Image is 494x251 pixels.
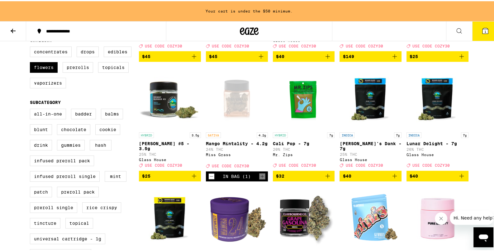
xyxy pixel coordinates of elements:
label: Infused Preroll Single [30,170,100,180]
label: Infused Preroll Pack [30,154,94,165]
p: 20% THC [273,146,335,150]
p: INDICA [406,131,421,137]
button: Add to bag [406,50,468,61]
p: 4.2g [257,131,268,137]
button: Decrement [208,172,215,178]
span: USE CODE COZY30 [345,162,383,166]
p: [PERSON_NAME] #5 - 3.5g [139,140,201,150]
p: 26% THC [406,146,468,150]
a: Open page for Lunar Delight - 7g from Glass House [406,66,468,169]
a: Open page for Donny Burger #5 - 3.5g from Glass House [139,66,201,169]
span: Hi. Need any help? [4,4,45,9]
p: 7g [327,131,335,137]
button: Add to bag [139,170,201,180]
img: Glass House - Lunar Delight - 7g [406,66,468,128]
button: Add to bag [206,50,268,61]
label: Universal Cartridge - 1g [30,232,105,243]
img: Mr. Zips - Cali Pop - 7g [273,66,335,128]
legend: Subcategory [30,99,61,104]
p: 25% THC [340,151,401,155]
div: Glass House [340,156,401,160]
label: Mint [105,170,126,180]
label: Cookie [95,123,120,134]
iframe: Close message [435,211,447,224]
p: SATIVA [206,131,221,137]
img: Glass House - Lilac Diesel Smalls - 7g [139,185,201,248]
span: USE CODE COZY30 [279,43,316,47]
span: $40 [410,172,418,177]
label: Drink [30,139,52,149]
p: HYBRID [273,131,288,137]
span: $40 [276,53,284,58]
span: USE CODE COZY30 [212,43,249,47]
label: Badder [71,107,96,118]
img: Pure Beauty - Gizmo's Oasis - 3.5g [406,185,468,248]
div: In Bag (1) [223,173,251,178]
p: Cali Pop - 7g [273,140,335,145]
label: Chocolate [57,123,90,134]
img: Glass House - Donny Burger #5 - 3.5g [139,66,201,128]
span: USE CODE COZY30 [412,162,450,166]
img: Traditional - Gummies Mini's - 5g [340,185,401,248]
label: Hash [90,139,112,149]
p: 25% THC [139,151,201,155]
label: Drops [77,45,99,56]
label: Topicals [98,61,129,71]
span: USE CODE COZY30 [212,163,249,167]
img: Claybourne Co. - Grape Gasolina - 3.5g [273,185,335,248]
label: Prerolls [63,61,93,71]
label: Concentrates [30,45,72,56]
p: 3.5g [190,131,201,137]
p: [PERSON_NAME]'s Dank - 7g [340,140,401,150]
p: 7g [394,131,401,137]
div: Miss Grass [206,151,268,155]
p: 24% THC [206,146,268,150]
button: Add to bag [273,50,335,61]
span: $45 [142,53,150,58]
iframe: Button to launch messaging window [473,226,493,246]
label: Gummies [57,139,85,149]
img: Glass House - Hank's Dank - 7g [340,66,401,128]
label: Edibles [104,45,131,56]
a: Open page for Cali Pop - 7g from Mr. Zips [273,66,335,169]
span: USE CODE COZY30 [145,43,182,47]
p: INDICA [340,131,354,137]
label: Preroll Pack [57,185,99,196]
label: Balms [101,107,123,118]
button: Add to bag [139,50,201,61]
iframe: Message from company [450,210,493,224]
label: Vaporizers [30,76,66,87]
button: Add to bag [340,170,401,180]
span: 1 [484,28,486,32]
label: Topical [65,217,93,227]
label: Patch [30,185,52,196]
span: USE CODE COZY30 [145,162,182,166]
button: Add to bag [273,170,335,180]
label: All-In-One [30,107,66,118]
span: $45 [209,53,217,58]
span: USE CODE COZY30 [412,43,450,47]
label: Blunt [30,123,52,134]
div: Mr. Zips [273,151,335,155]
span: $25 [142,172,150,177]
span: $149 [343,53,354,58]
p: 7g [461,131,468,137]
button: Add to bag [406,170,468,180]
span: USE CODE COZY30 [279,162,316,166]
label: Preroll Single [30,201,77,212]
label: Flowers [30,61,58,71]
span: $25 [410,53,418,58]
div: Glass House [139,156,201,160]
label: Rice Crispy [82,201,121,212]
p: Lunar Delight - 7g [406,140,468,145]
span: USE CODE COZY30 [345,43,383,47]
button: Increment [259,172,265,178]
a: Open page for Mango Mintality - 4.2g from Miss Grass [206,66,268,170]
button: Add to bag [340,50,401,61]
p: HYBRID [139,131,154,137]
label: Tincture [30,217,60,227]
span: $32 [276,172,284,177]
img: Traditional - Mamba 24 - 3.5g [206,185,268,248]
a: Open page for Hank's Dank - 7g from Glass House [340,66,401,169]
div: Glass House [406,151,468,155]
